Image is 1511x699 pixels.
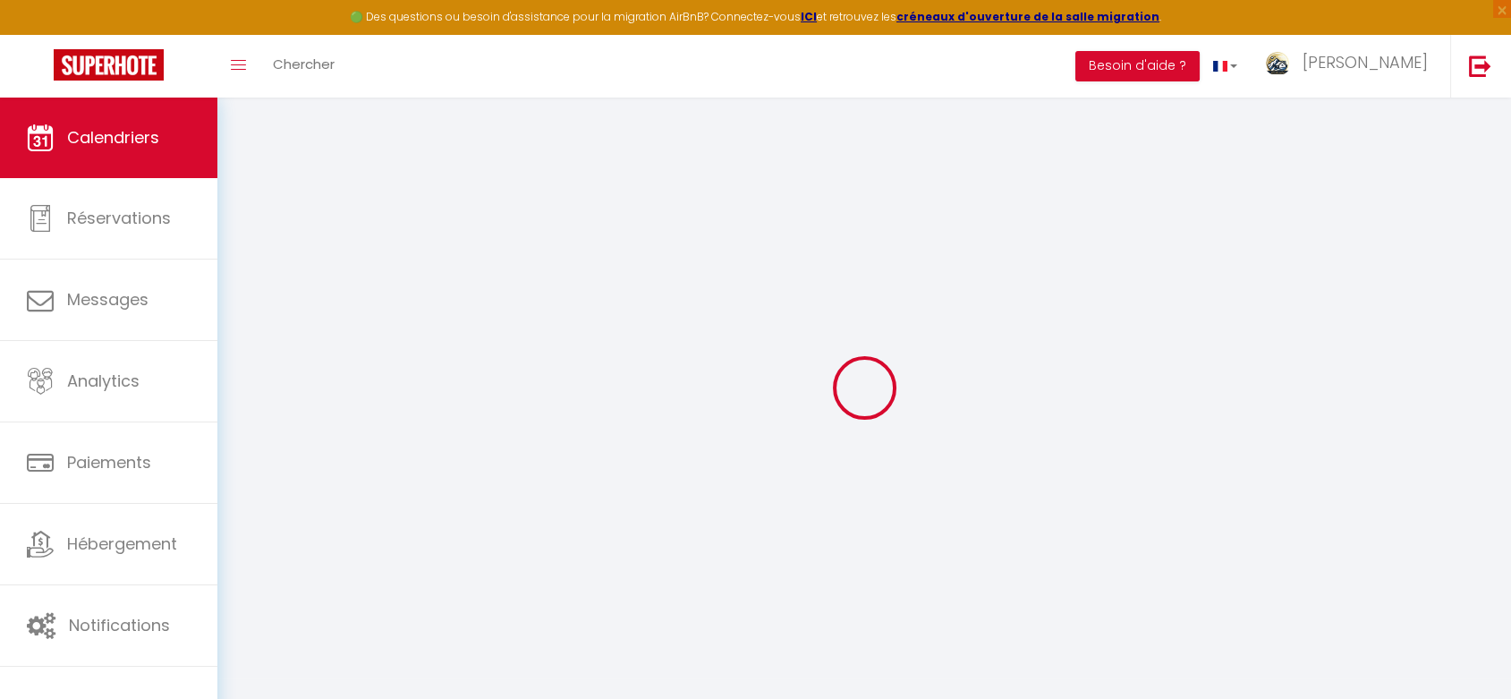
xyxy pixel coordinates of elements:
[69,614,170,636] span: Notifications
[67,207,171,229] span: Réservations
[1264,51,1291,75] img: ...
[1469,55,1491,77] img: logout
[273,55,335,73] span: Chercher
[67,288,149,311] span: Messages
[14,7,68,61] button: Ouvrir le widget de chat LiveChat
[67,370,140,392] span: Analytics
[896,9,1159,24] a: créneaux d'ouverture de la salle migration
[1075,51,1200,81] button: Besoin d'aide ?
[1303,51,1428,73] span: [PERSON_NAME]
[67,126,159,149] span: Calendriers
[1435,618,1498,686] iframe: Chat
[54,49,164,81] img: Super Booking
[1251,35,1450,98] a: ... [PERSON_NAME]
[67,451,151,473] span: Paiements
[67,533,177,555] span: Hébergement
[801,9,817,24] a: ICI
[259,35,348,98] a: Chercher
